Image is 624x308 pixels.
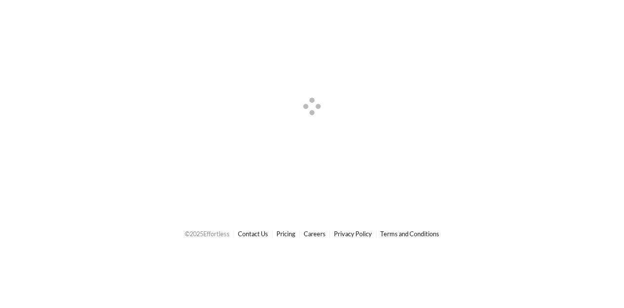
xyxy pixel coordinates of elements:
a: Careers [304,230,326,238]
span: © 2025 Effortless [185,230,230,238]
a: Privacy Policy [334,230,372,238]
a: Terms and Conditions [380,230,439,238]
a: Pricing [276,230,295,238]
a: Contact Us [238,230,268,238]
